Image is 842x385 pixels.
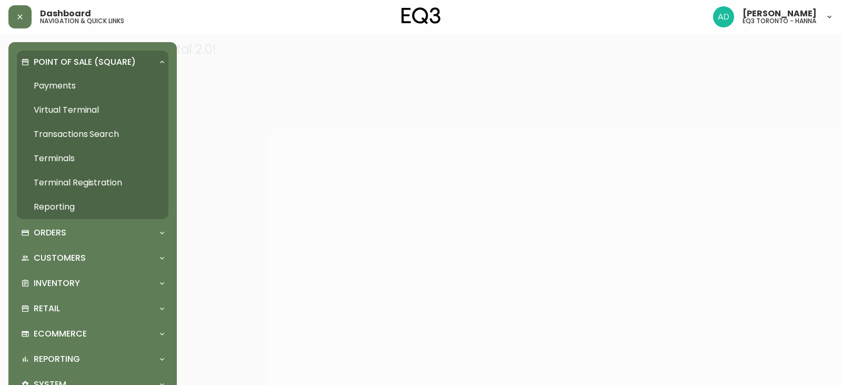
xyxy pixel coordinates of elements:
div: Ecommerce [17,322,168,345]
span: [PERSON_NAME] [743,9,817,18]
span: Dashboard [40,9,91,18]
a: Payments [17,74,168,98]
p: Orders [34,227,66,239]
div: Customers [17,246,168,270]
img: logo [402,7,440,24]
a: Terminal Registration [17,171,168,195]
p: Reporting [34,353,80,365]
div: Orders [17,221,168,244]
p: Inventory [34,278,80,289]
a: Terminals [17,146,168,171]
p: Customers [34,252,86,264]
div: Inventory [17,272,168,295]
img: 5042b7eed22bbf7d2bc86013784b9872 [713,6,734,27]
a: Reporting [17,195,168,219]
a: Virtual Terminal [17,98,168,122]
h5: eq3 toronto - hanna [743,18,816,24]
div: Reporting [17,348,168,371]
h5: navigation & quick links [40,18,124,24]
div: Point of Sale (Square) [17,51,168,74]
p: Retail [34,303,60,314]
p: Ecommerce [34,328,87,340]
a: Transactions Search [17,122,168,146]
p: Point of Sale (Square) [34,56,136,68]
div: Retail [17,297,168,320]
